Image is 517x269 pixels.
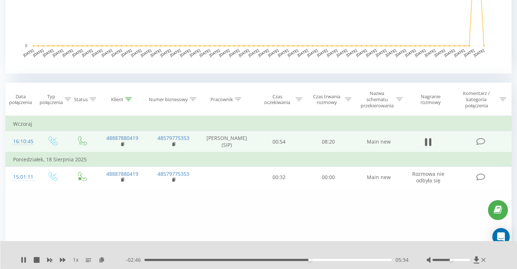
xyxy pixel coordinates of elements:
text: [DATE] [120,48,132,57]
span: 05:34 [395,256,409,264]
td: Wczoraj [6,117,512,131]
text: [DATE] [395,48,407,57]
div: Komentarz / kategoria połączenia [455,90,498,109]
td: 00:32 [254,167,304,188]
text: [DATE] [22,48,34,57]
div: Status [74,96,88,103]
div: Numer biznesowy [149,96,188,103]
td: Main new [353,131,405,153]
div: Czas trwania rozmowy [311,94,343,106]
text: [DATE] [434,48,446,57]
div: Open Intercom Messenger [492,228,510,245]
text: [DATE] [228,48,240,57]
text: [DATE] [277,48,289,57]
text: [DATE] [248,48,260,57]
text: [DATE] [287,48,299,57]
text: [DATE] [316,48,328,57]
div: Nagranie rozmowy [411,94,450,106]
text: [DATE] [326,48,338,57]
text: [DATE] [140,48,152,57]
td: Poniedziałek, 18 Sierpnia 2025 [6,152,512,167]
text: [DATE] [179,48,191,57]
span: - 02:46 [126,256,144,264]
div: Klient [111,96,123,103]
text: [DATE] [444,48,456,57]
text: [DATE] [424,48,436,57]
text: [DATE] [71,48,83,57]
text: [DATE] [454,48,465,57]
a: 48887880419 [106,134,138,141]
text: [DATE] [81,48,93,57]
text: [DATE] [258,48,270,57]
span: 1 x [73,256,78,264]
text: [DATE] [101,48,113,57]
td: Main new [353,167,405,188]
div: Nazwa schematu przekierowania [360,90,395,109]
div: 16:10:45 [13,134,30,149]
text: [DATE] [356,48,368,57]
text: [DATE] [209,48,221,57]
text: [DATE] [62,48,74,57]
text: [DATE] [218,48,230,57]
div: Typ połączenia [40,94,62,106]
text: [DATE] [42,48,54,57]
td: [PERSON_NAME] (SIP) [199,131,254,153]
td: 08:20 [304,131,353,153]
text: [DATE] [307,48,319,57]
text: [DATE] [32,48,44,57]
text: [DATE] [52,48,64,57]
text: [DATE] [150,48,162,57]
text: [DATE] [385,48,397,57]
div: 15:01:11 [13,170,30,184]
text: [DATE] [463,48,475,57]
text: [DATE] [91,48,103,57]
div: Czas oczekiwania [261,94,294,106]
text: 0 [25,44,27,48]
span: Rozmowa nie odbyła się [412,170,444,184]
text: [DATE] [160,48,172,57]
text: [DATE] [130,48,142,57]
a: 48887880419 [106,170,138,177]
text: [DATE] [267,48,279,57]
div: Pracownik [210,96,233,103]
text: [DATE] [169,48,181,57]
text: [DATE] [297,48,309,57]
text: [DATE] [111,48,123,57]
div: Accessibility label [308,258,311,261]
a: 48579775353 [157,134,189,141]
text: [DATE] [405,48,417,57]
text: [DATE] [199,48,211,57]
div: Accessibility label [450,258,453,261]
text: [DATE] [238,48,250,57]
td: 00:54 [254,131,304,153]
text: [DATE] [336,48,348,57]
a: 48579775353 [157,170,189,177]
text: [DATE] [473,48,485,57]
div: Data połączenia [6,94,35,106]
text: [DATE] [365,48,377,57]
td: 00:00 [304,167,353,188]
text: [DATE] [346,48,358,57]
text: [DATE] [414,48,426,57]
text: [DATE] [375,48,387,57]
text: [DATE] [189,48,201,57]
